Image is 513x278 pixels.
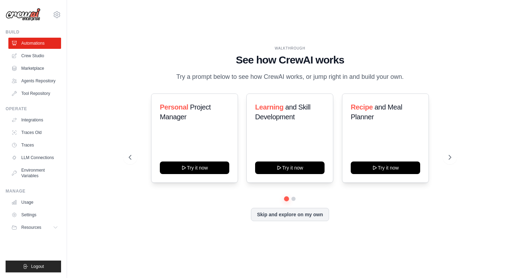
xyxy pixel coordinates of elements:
a: Traces [8,140,61,151]
a: Settings [8,209,61,220]
div: WALKTHROUGH [129,46,451,51]
button: Resources [8,222,61,233]
span: Project Manager [160,103,211,121]
span: Logout [31,264,44,269]
a: Environment Variables [8,165,61,181]
span: Resources [21,225,41,230]
a: Usage [8,197,61,208]
span: Personal [160,103,188,111]
a: Automations [8,38,61,49]
img: Logo [6,8,40,21]
a: Crew Studio [8,50,61,61]
p: Try a prompt below to see how CrewAI works, or jump right in and build your own. [173,72,407,82]
a: Integrations [8,114,61,126]
a: Agents Repository [8,75,61,87]
div: Operate [6,106,61,112]
button: Try it now [255,161,325,174]
div: Build [6,29,61,35]
span: Learning [255,103,283,111]
button: Logout [6,261,61,272]
button: Skip and explore on my own [251,208,329,221]
a: Traces Old [8,127,61,138]
span: Recipe [351,103,373,111]
button: Try it now [160,161,229,174]
a: LLM Connections [8,152,61,163]
a: Tool Repository [8,88,61,99]
h1: See how CrewAI works [129,54,451,66]
a: Marketplace [8,63,61,74]
button: Try it now [351,161,420,174]
span: and Meal Planner [351,103,402,121]
div: Manage [6,188,61,194]
span: and Skill Development [255,103,310,121]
